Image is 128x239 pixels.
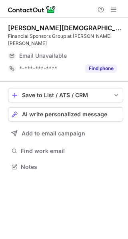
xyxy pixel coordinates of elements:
span: Find work email [21,147,120,155]
button: Reveal Button [85,65,117,72]
span: Add to email campaign [22,130,85,137]
span: Email Unavailable [19,52,67,59]
button: Add to email campaign [8,126,123,141]
div: Save to List / ATS / CRM [22,92,109,98]
button: Find work email [8,145,123,157]
button: Notes [8,161,123,172]
div: [PERSON_NAME][DEMOGRAPHIC_DATA] [8,24,123,32]
span: AI write personalized message [22,111,107,118]
button: AI write personalized message [8,107,123,121]
span: Notes [21,163,120,170]
img: ContactOut v5.3.10 [8,5,56,14]
button: save-profile-one-click [8,88,123,102]
div: Financial Sponsors Group at [PERSON_NAME] [PERSON_NAME] [8,33,123,47]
